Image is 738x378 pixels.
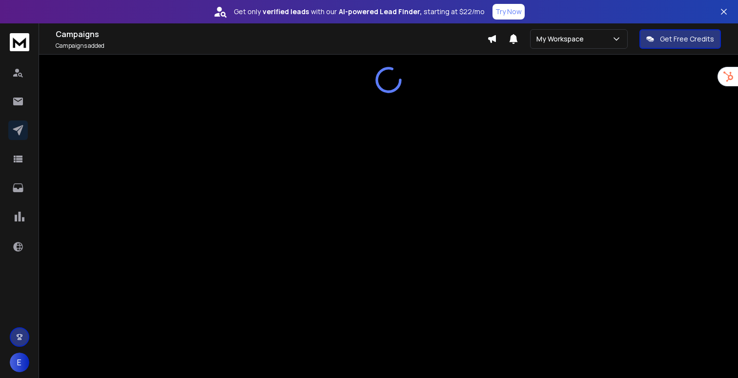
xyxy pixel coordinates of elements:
[639,29,721,49] button: Get Free Credits
[660,34,714,44] p: Get Free Credits
[56,42,487,50] p: Campaigns added
[492,4,525,20] button: Try Now
[339,7,422,17] strong: AI-powered Lead Finder,
[536,34,588,44] p: My Workspace
[10,33,29,51] img: logo
[263,7,309,17] strong: verified leads
[10,353,29,372] button: E
[234,7,485,17] p: Get only with our starting at $22/mo
[56,28,487,40] h1: Campaigns
[495,7,522,17] p: Try Now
